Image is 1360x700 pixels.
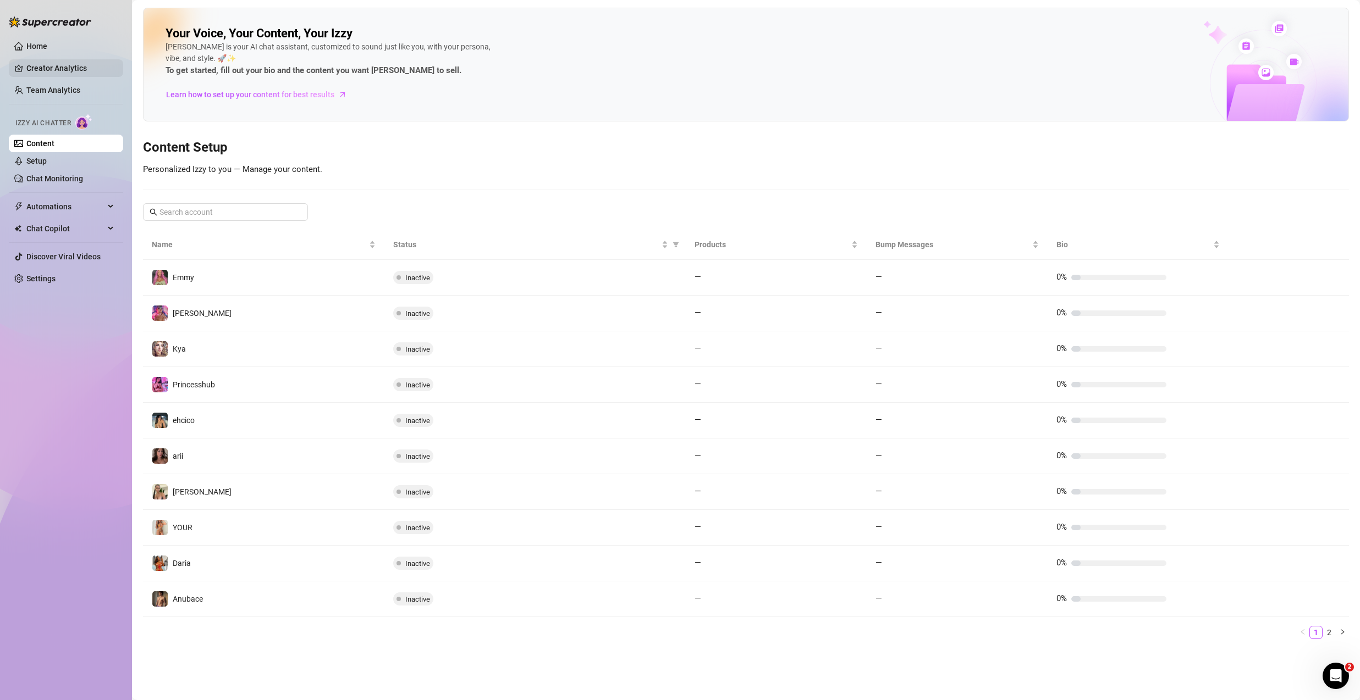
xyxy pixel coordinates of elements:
[405,488,430,496] span: Inactive
[1345,663,1354,671] span: 2
[26,139,54,148] a: Content
[166,41,495,77] div: [PERSON_NAME] is your AI chat assistant, customized to sound just like you, with your persona, vi...
[1296,626,1309,639] button: left
[1056,486,1067,496] span: 0%
[405,416,430,425] span: Inactive
[876,486,882,496] span: —
[152,270,168,285] img: Emmy
[166,26,353,41] h2: Your Voice, Your Content, Your Izzy
[26,59,114,77] a: Creator Analytics
[152,238,367,251] span: Name
[695,522,701,532] span: —
[9,16,91,27] img: logo-BBDzfeDw.svg
[876,593,882,603] span: —
[1056,522,1067,532] span: 0%
[26,252,101,261] a: Discover Viral Videos
[695,343,701,353] span: —
[26,42,47,51] a: Home
[1056,451,1067,460] span: 0%
[14,202,23,211] span: thunderbolt
[405,309,430,318] span: Inactive
[173,309,232,318] span: [PERSON_NAME]
[173,452,183,460] span: arii
[173,273,194,282] span: Emmy
[695,379,701,389] span: —
[152,520,168,535] img: YOUR
[876,415,882,425] span: —
[876,522,882,532] span: —
[393,238,659,251] span: Status
[876,558,882,568] span: —
[405,559,430,568] span: Inactive
[15,118,71,129] span: Izzy AI Chatter
[1056,558,1067,568] span: 0%
[152,413,168,428] img: ehcico
[1056,308,1067,318] span: 0%
[150,208,157,216] span: search
[1323,663,1349,689] iframe: Intercom live chat
[173,380,215,389] span: Princesshub
[876,238,1030,251] span: Bump Messages
[173,523,192,532] span: YOUR
[695,451,701,460] span: —
[405,595,430,603] span: Inactive
[670,236,681,253] span: filter
[152,448,168,464] img: arii
[1300,629,1306,635] span: left
[1336,626,1349,639] button: right
[405,274,430,282] span: Inactive
[876,343,882,353] span: —
[26,86,80,95] a: Team Analytics
[876,451,882,460] span: —
[152,555,168,571] img: Daria
[695,238,849,251] span: Products
[695,415,701,425] span: —
[1056,238,1211,251] span: Bio
[695,272,701,282] span: —
[166,88,334,101] span: Learn how to set up your content for best results
[695,558,701,568] span: —
[166,86,355,103] a: Learn how to set up your content for best results
[152,341,168,357] img: Kya
[14,225,21,232] img: Chat Copilot
[1048,230,1229,260] th: Bio
[1323,626,1336,639] li: 2
[876,272,882,282] span: —
[152,377,168,392] img: Princesshub
[1056,272,1067,282] span: 0%
[173,345,186,353] span: Kya
[1310,626,1322,638] a: 1
[166,65,461,75] strong: To get started, fill out your bio and the content you want [PERSON_NAME] to sell.
[152,484,168,499] img: Jacquie
[143,230,384,260] th: Name
[1178,9,1348,121] img: ai-chatter-content-library-cLFOSyPT.png
[1323,626,1335,638] a: 2
[384,230,686,260] th: Status
[152,305,168,321] img: Nikki
[1339,629,1346,635] span: right
[405,345,430,353] span: Inactive
[337,89,348,100] span: arrow-right
[695,308,701,318] span: —
[405,381,430,389] span: Inactive
[1309,626,1323,639] li: 1
[26,157,47,165] a: Setup
[1336,626,1349,639] li: Next Page
[26,198,104,215] span: Automations
[876,308,882,318] span: —
[695,593,701,603] span: —
[1056,343,1067,353] span: 0%
[405,524,430,532] span: Inactive
[26,220,104,237] span: Chat Copilot
[1056,379,1067,389] span: 0%
[695,486,701,496] span: —
[173,416,195,425] span: ehcico
[173,559,191,568] span: Daria
[152,591,168,607] img: Anubace
[75,114,92,130] img: AI Chatter
[867,230,1048,260] th: Bump Messages
[686,230,867,260] th: Products
[405,452,430,460] span: Inactive
[143,139,1349,157] h3: Content Setup
[159,206,293,218] input: Search account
